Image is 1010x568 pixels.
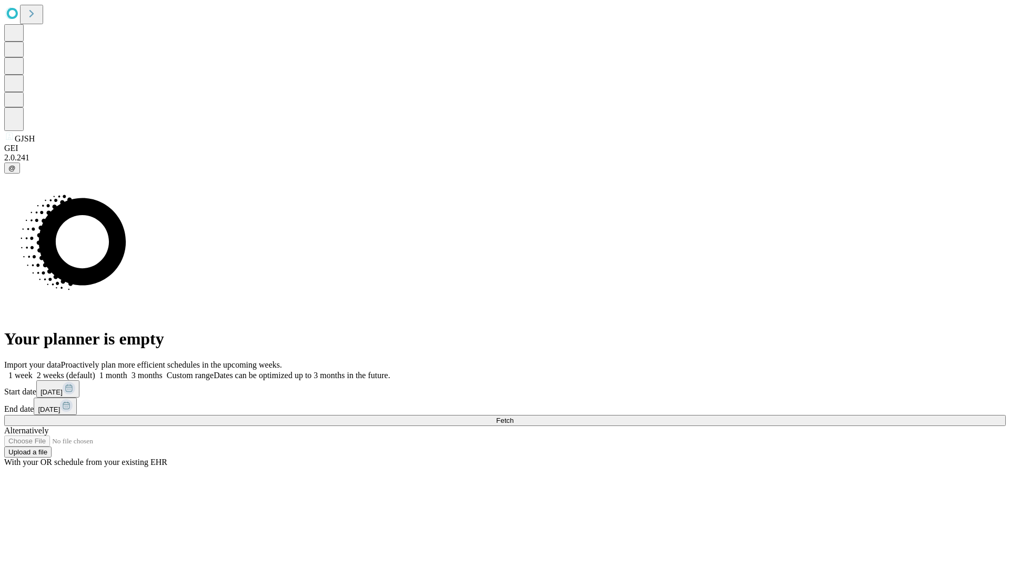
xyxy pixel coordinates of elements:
span: Import your data [4,360,61,369]
span: [DATE] [41,388,63,396]
div: End date [4,398,1006,415]
span: 2 weeks (default) [37,371,95,380]
span: With your OR schedule from your existing EHR [4,458,167,466]
button: [DATE] [36,380,79,398]
span: 3 months [132,371,163,380]
button: Fetch [4,415,1006,426]
button: Upload a file [4,447,52,458]
span: @ [8,164,16,172]
div: GEI [4,144,1006,153]
span: Fetch [496,417,513,424]
button: @ [4,163,20,174]
div: 2.0.241 [4,153,1006,163]
span: Alternatively [4,426,48,435]
span: [DATE] [38,405,60,413]
span: Custom range [167,371,214,380]
span: GJSH [15,134,35,143]
span: Dates can be optimized up to 3 months in the future. [214,371,390,380]
span: 1 week [8,371,33,380]
span: 1 month [99,371,127,380]
button: [DATE] [34,398,77,415]
span: Proactively plan more efficient schedules in the upcoming weeks. [61,360,282,369]
h1: Your planner is empty [4,329,1006,349]
div: Start date [4,380,1006,398]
